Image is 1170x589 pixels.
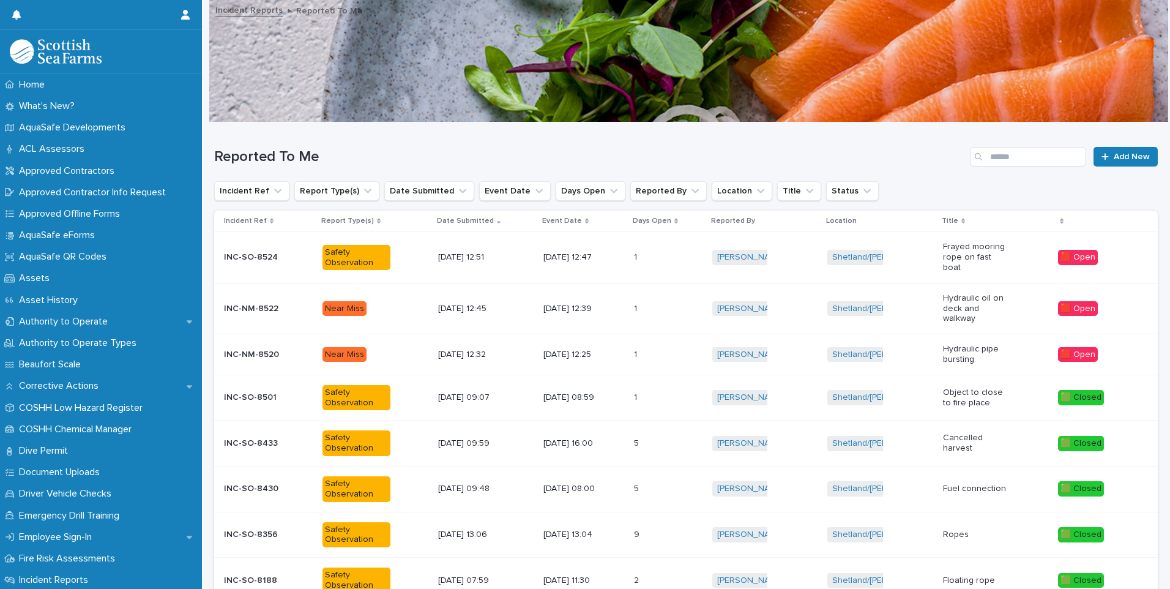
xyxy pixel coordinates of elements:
p: Approved Contractors [14,165,124,177]
div: Safety Observation [322,385,390,411]
p: Hydraulic oil on deck and walkway [943,293,1011,324]
div: 🟩 Closed [1058,481,1104,497]
div: 🟩 Closed [1058,527,1104,542]
p: What's New? [14,100,84,112]
p: INC-SO-8524 [224,250,280,263]
p: 2 [634,573,641,586]
p: Approved Contractor Info Request [14,187,176,198]
p: 1 [634,250,639,263]
div: 🟩 Closed [1058,573,1104,588]
p: Dive Permit [14,445,78,457]
p: 1 [634,301,639,314]
tr: INC-SO-8524INC-SO-8524 Safety Observation[DATE] 12:51[DATE] 12:4711 [PERSON_NAME] Shetland/[PERSO... [214,232,1158,283]
p: INC-SO-8188 [224,573,280,586]
p: Home [14,79,54,91]
p: 1 [634,347,639,360]
p: Document Uploads [14,467,110,478]
p: 9 [634,527,642,540]
p: Location [826,214,857,228]
a: Shetland/[PERSON_NAME] [832,252,936,263]
a: [PERSON_NAME] [717,304,784,314]
p: [DATE] 16:00 [543,438,611,449]
p: Title [942,214,958,228]
p: Reported By [711,214,755,228]
div: Safety Observation [322,522,390,548]
div: Safety Observation [322,430,390,456]
a: Shetland/[PERSON_NAME] [832,304,936,314]
p: Corrective Actions [14,380,108,392]
p: [DATE] 12:47 [543,252,611,263]
p: 5 [634,436,641,449]
p: Cancelled harvest [943,433,1011,454]
p: [DATE] 08:00 [543,484,611,494]
p: Beaufort Scale [14,359,91,370]
button: Date Submitted [384,181,474,201]
p: [DATE] 12:32 [438,350,506,360]
p: Reported To Me [296,3,363,17]
p: [DATE] 12:39 [543,304,611,314]
a: Shetland/[PERSON_NAME][GEOGRAPHIC_DATA] [832,392,1021,403]
p: Floating rope [943,576,1011,586]
button: Incident Ref [214,181,289,201]
p: Event Date [542,214,582,228]
a: Shetland/[PERSON_NAME][GEOGRAPHIC_DATA] [832,530,1021,540]
p: Ropes [943,530,1011,540]
p: INC-NM-8522 [224,301,281,314]
p: [DATE] 12:25 [543,350,611,360]
p: Asset History [14,294,88,306]
a: Shetland/[PERSON_NAME] [832,350,936,360]
p: [DATE] 13:04 [543,530,611,540]
a: [PERSON_NAME] [717,252,784,263]
p: [DATE] 07:59 [438,576,506,586]
div: Near Miss [322,347,367,362]
p: Days Open [633,214,671,228]
button: Event Date [479,181,551,201]
p: [DATE] 12:45 [438,304,506,314]
p: AquaSafe eForms [14,230,105,241]
p: ACL Assessors [14,143,94,155]
p: Report Type(s) [321,214,374,228]
div: Near Miss [322,301,367,317]
button: Title [777,181,821,201]
button: Reported By [630,181,707,201]
p: Emergency Drill Training [14,510,129,522]
p: Fire Risk Assessments [14,553,125,565]
p: INC-SO-8430 [224,481,281,494]
p: Date Submitted [437,214,494,228]
p: [DATE] 09:59 [438,438,506,449]
a: [PERSON_NAME] [717,484,784,494]
span: Add New [1114,152,1150,161]
tr: INC-SO-8433INC-SO-8433 Safety Observation[DATE] 09:59[DATE] 16:0055 [PERSON_NAME] Shetland/[PERSO... [214,421,1158,467]
a: Shetland/[PERSON_NAME][GEOGRAPHIC_DATA] [832,484,1021,494]
div: 🟥 Open [1058,301,1098,317]
button: Status [826,181,879,201]
p: INC-NM-8520 [224,347,281,360]
p: Object to close to fire place [943,388,1011,408]
tr: INC-NM-8520INC-NM-8520 Near Miss[DATE] 12:32[DATE] 12:2511 [PERSON_NAME] Shetland/[PERSON_NAME] H... [214,334,1158,375]
p: [DATE] 12:51 [438,252,506,263]
a: Add New [1094,147,1158,167]
h1: Reported To Me [214,148,965,166]
p: INC-SO-8356 [224,527,280,540]
button: Days Open [556,181,625,201]
div: Safety Observation [322,476,390,502]
button: Location [712,181,772,201]
p: Frayed mooring rope on fast boat [943,242,1011,272]
p: Driver Vehicle Checks [14,488,121,500]
tr: INC-NM-8522INC-NM-8522 Near Miss[DATE] 12:45[DATE] 12:3911 [PERSON_NAME] Shetland/[PERSON_NAME] H... [214,283,1158,334]
p: Incident Ref [224,214,267,228]
p: Incident Reports [14,574,98,586]
a: [PERSON_NAME] [717,576,784,586]
a: [PERSON_NAME] [717,530,784,540]
p: [DATE] 09:07 [438,392,506,403]
p: Assets [14,272,59,284]
a: [PERSON_NAME] [717,438,784,449]
p: INC-SO-8433 [224,436,280,449]
p: Hydraulic pipe bursting [943,344,1011,365]
p: Authority to Operate Types [14,337,146,349]
a: Incident Reports [215,2,283,17]
p: Fuel connection [943,484,1011,494]
a: [PERSON_NAME] [717,350,784,360]
button: Report Type(s) [294,181,379,201]
tr: INC-SO-8356INC-SO-8356 Safety Observation[DATE] 13:06[DATE] 13:0499 [PERSON_NAME] Shetland/[PERSO... [214,512,1158,558]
